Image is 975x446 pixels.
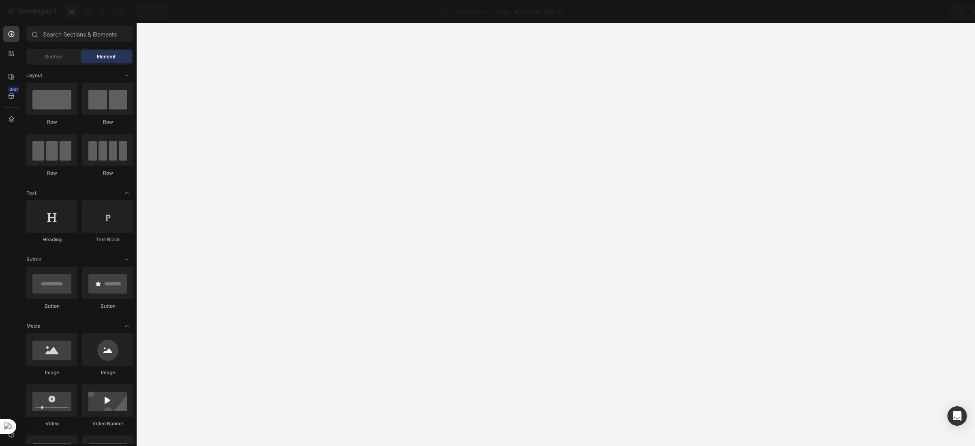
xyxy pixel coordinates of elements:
[82,420,133,427] div: Video Banner
[26,118,77,126] div: Row
[82,236,133,243] div: Text Block
[26,189,36,197] span: Text
[873,8,886,15] span: Save
[137,23,975,446] iframe: Design area
[120,319,133,332] span: Toggle open
[120,187,133,199] span: Toggle open
[82,369,133,376] div: Image
[26,420,77,427] div: Video
[26,302,77,310] div: Button
[97,53,116,60] span: Element
[120,69,133,82] span: Toggle open
[26,236,77,243] div: Heading
[947,406,967,426] div: Open Intercom Messenger
[137,3,169,19] div: Undo/Redo
[53,6,57,16] p: 7
[3,3,60,19] button: 7
[26,256,41,263] span: Button
[26,169,77,177] div: Row
[497,7,563,16] span: Copy of FOOTER [DATE]
[26,26,133,42] input: Search Sections & Elements
[903,7,965,16] div: Publish Theme Section
[26,322,41,330] span: Media
[45,53,62,60] span: Section
[492,7,494,16] span: /
[82,169,133,177] div: Row
[26,369,77,376] div: Image
[82,118,133,126] div: Row
[82,302,133,310] div: Button
[26,72,42,79] span: Layout
[8,86,19,93] div: 450
[120,253,133,266] span: Toggle open
[448,7,491,16] span: Theme section
[866,3,893,19] button: Save
[896,3,972,19] button: Publish Theme Section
